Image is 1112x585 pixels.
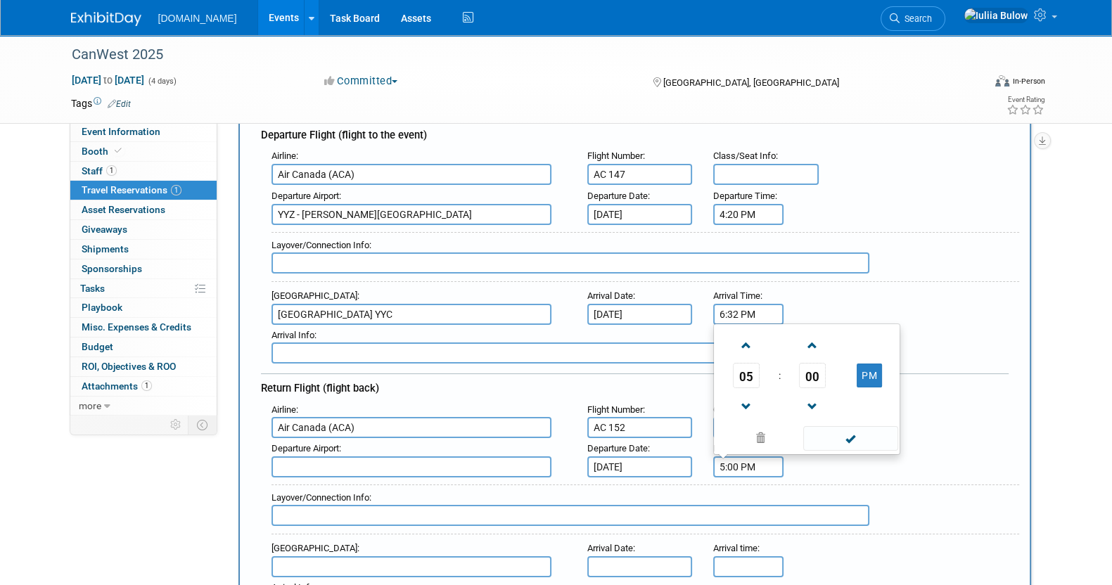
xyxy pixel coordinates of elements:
span: Departure Flight (flight to the event) [261,129,427,141]
img: ExhibitDay [71,12,141,26]
img: Format-Inperson.png [995,75,1009,86]
span: Travel Reservations [82,184,181,195]
small: : [271,240,371,250]
a: Booth [70,142,217,161]
span: [DATE] [DATE] [71,74,145,86]
small: : [271,443,341,454]
a: Event Information [70,122,217,141]
a: Attachments1 [70,377,217,396]
span: Airline [271,404,296,415]
span: Arrival Time [713,290,760,301]
a: Search [881,6,945,31]
td: Toggle Event Tabs [188,416,217,434]
span: [GEOGRAPHIC_DATA] [271,290,357,301]
a: Playbook [70,298,217,317]
small: : [587,150,645,161]
span: Pick Minute [799,363,826,388]
small: : [587,290,635,301]
div: In-Person [1011,76,1044,86]
a: ROI, Objectives & ROO [70,357,217,376]
i: Booth reservation complete [115,147,122,155]
span: Misc. Expenses & Credits [82,321,191,333]
img: Iuliia Bulow [964,8,1028,23]
a: Asset Reservations [70,200,217,219]
a: Increment Minute [799,327,826,363]
a: Shipments [70,240,217,259]
small: : [713,150,778,161]
span: Layover/Connection Info [271,240,369,250]
span: Departure Date [587,443,648,454]
small: : [271,404,298,415]
small: : [271,150,298,161]
a: more [70,397,217,416]
span: Staff [82,165,117,176]
span: Arrival Date [587,290,633,301]
small: : [713,191,777,201]
span: Event Information [82,126,160,137]
span: more [79,400,101,411]
span: Shipments [82,243,129,255]
small: : [271,543,359,553]
small: : [587,404,645,415]
span: 1 [141,380,152,391]
button: PM [857,364,882,387]
div: CanWest 2025 [67,42,962,67]
small: : [271,330,317,340]
a: Sponsorships [70,259,217,278]
span: Arrival time [713,543,758,553]
span: Flight Number [587,404,643,415]
small: : [587,191,650,201]
div: Event Format [900,73,1045,94]
a: Increment Hour [733,327,760,363]
body: Rich Text Area. Press ALT-0 for help. [8,6,727,20]
td: : [775,363,783,388]
span: Return Flight (flight back) [261,382,379,394]
span: Departure Date [587,191,648,201]
span: [DOMAIN_NAME] [158,13,237,24]
span: Asset Reservations [82,204,165,215]
span: [GEOGRAPHIC_DATA], [GEOGRAPHIC_DATA] [663,77,839,88]
span: Departure Airport [271,191,339,201]
td: Personalize Event Tab Strip [164,416,188,434]
span: ROI, Objectives & ROO [82,361,176,372]
span: Layover/Connection Info [271,492,369,503]
div: Event Rating [1006,96,1044,103]
small: : [271,492,371,503]
small: : [587,443,650,454]
span: Class/Seat Info [713,150,776,161]
span: Budget [82,341,113,352]
span: Booth [82,146,124,157]
span: 1 [171,185,181,195]
small: : [713,290,762,301]
span: Pick Hour [733,363,760,388]
small: : [271,191,341,201]
span: Arrival Info [271,330,314,340]
span: Airline [271,150,296,161]
span: Attachments [82,380,152,392]
span: Flight Number [587,150,643,161]
span: [GEOGRAPHIC_DATA] [271,543,357,553]
span: (4 days) [147,77,177,86]
span: Departure Time [713,191,775,201]
span: Departure Airport [271,443,339,454]
td: Tags [71,96,131,110]
a: Done [802,430,899,449]
a: Decrement Hour [733,388,760,424]
span: Sponsorships [82,263,142,274]
a: Tasks [70,279,217,298]
span: 1 [106,165,117,176]
small: : [587,543,635,553]
span: Tasks [80,283,105,294]
span: Playbook [82,302,122,313]
span: Arrival Date [587,543,633,553]
a: Giveaways [70,220,217,239]
span: to [101,75,115,86]
a: Budget [70,337,217,356]
a: Clear selection [717,429,804,449]
a: Travel Reservations1 [70,181,217,200]
a: Misc. Expenses & Credits [70,318,217,337]
span: Giveaways [82,224,127,235]
small: : [713,543,760,553]
button: Committed [319,74,403,89]
a: Edit [108,99,131,109]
